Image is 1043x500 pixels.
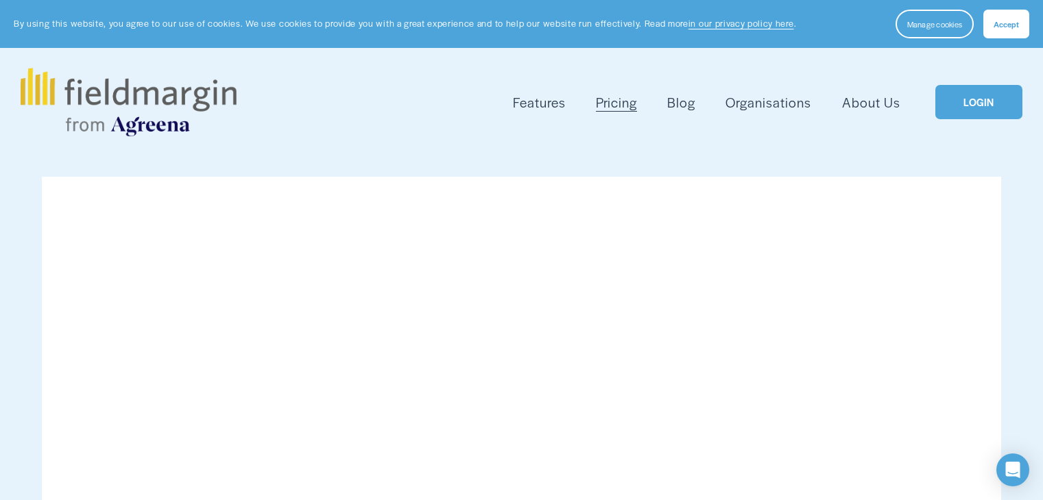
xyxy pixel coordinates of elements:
a: Blog [667,91,695,114]
a: Pricing [596,91,637,114]
button: Manage cookies [896,10,974,38]
a: folder dropdown [513,91,566,114]
span: Manage cookies [907,18,962,29]
button: Accept [983,10,1029,38]
img: fieldmargin.com [21,68,236,136]
p: By using this website, you agree to our use of cookies. We use cookies to provide you with a grea... [14,17,796,30]
span: Accept [994,18,1019,29]
span: Features [513,92,566,112]
a: About Us [842,91,900,114]
a: in our privacy policy here [688,17,794,29]
div: Open Intercom Messenger [996,453,1029,486]
a: LOGIN [935,85,1022,120]
a: Organisations [726,91,811,114]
